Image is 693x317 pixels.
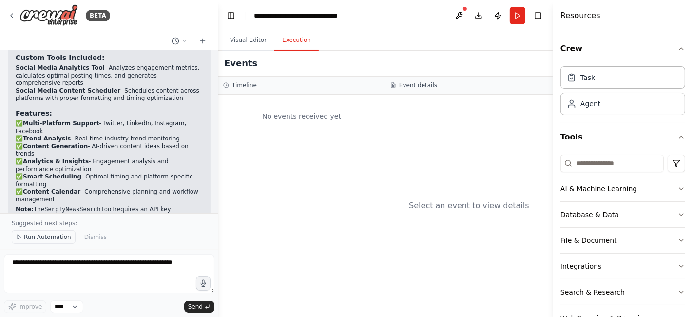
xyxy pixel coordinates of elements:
[16,109,52,117] strong: Features:
[195,35,211,47] button: Start a new chat
[560,123,685,151] button: Tools
[224,57,257,70] h2: Events
[16,206,203,237] p: The requires an API key ( ) which you'll need to set up before running the automation. The crew i...
[560,35,685,62] button: Crew
[560,228,685,253] button: File & Document
[409,200,529,212] div: Select an event to view details
[16,64,105,71] strong: Social Media Analytics Tool
[16,206,34,213] strong: Note:
[16,87,203,102] li: - Schedules content across platforms with proper formatting and timing optimization
[223,99,380,133] div: No events received yet
[16,120,203,204] p: ✅ - Twitter, LinkedIn, Instagram, Facebook ✅ - Real-time industry trend monitoring ✅ - AI-driven ...
[232,81,257,89] h3: Timeline
[24,233,71,241] span: Run Automation
[188,303,203,311] span: Send
[18,303,42,311] span: Improve
[86,10,110,21] div: BETA
[23,158,89,165] strong: Analytics & Insights
[23,120,99,127] strong: Multi-Platform Support
[560,279,685,305] button: Search & Research
[560,202,685,227] button: Database & Data
[560,176,685,201] button: AI & Machine Learning
[184,301,214,313] button: Send
[560,10,600,21] h4: Resources
[222,30,274,51] button: Visual Editor
[23,188,80,195] strong: Content Calendar
[12,219,207,227] p: Suggested next steps:
[16,87,120,94] strong: Social Media Content Scheduler
[580,73,595,82] div: Task
[560,62,685,123] div: Crew
[23,173,81,180] strong: Smart Scheduling
[196,276,211,291] button: Click to speak your automation idea
[4,300,46,313] button: Improve
[254,11,364,20] nav: breadcrumb
[23,135,71,142] strong: Trend Analysis
[168,35,191,47] button: Switch to previous chat
[224,9,238,22] button: Hide left sidebar
[44,206,115,213] code: SerplyNewsSearchTool
[23,143,88,150] strong: Content Generation
[580,99,600,109] div: Agent
[84,233,107,241] span: Dismiss
[16,54,105,61] strong: Custom Tools Included:
[399,81,437,89] h3: Event details
[19,4,78,26] img: Logo
[12,230,76,244] button: Run Automation
[274,30,319,51] button: Execution
[16,64,203,87] li: - Analyzes engagement metrics, calculates optimal posting times, and generates comprehensive reports
[79,230,112,244] button: Dismiss
[560,254,685,279] button: Integrations
[531,9,545,22] button: Hide right sidebar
